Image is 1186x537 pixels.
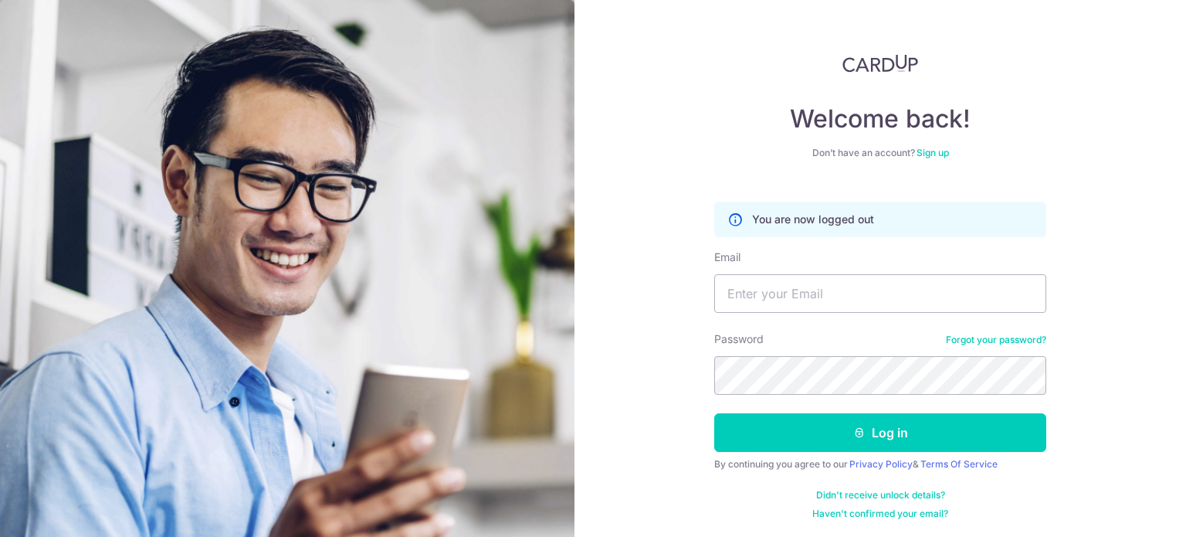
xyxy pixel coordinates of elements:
a: Forgot your password? [946,334,1046,346]
button: Log in [714,413,1046,452]
div: Don’t have an account? [714,147,1046,159]
p: You are now logged out [752,212,874,227]
div: By continuing you agree to our & [714,458,1046,471]
a: Privacy Policy [849,458,913,470]
label: Email [714,250,740,265]
h4: Welcome back! [714,104,1046,134]
a: Sign up [917,147,949,158]
a: Haven't confirmed your email? [812,508,948,520]
label: Password [714,331,764,347]
input: Enter your Email [714,274,1046,313]
a: Terms Of Service [920,458,998,470]
a: Didn't receive unlock details? [816,489,945,501]
img: CardUp Logo [842,54,918,73]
